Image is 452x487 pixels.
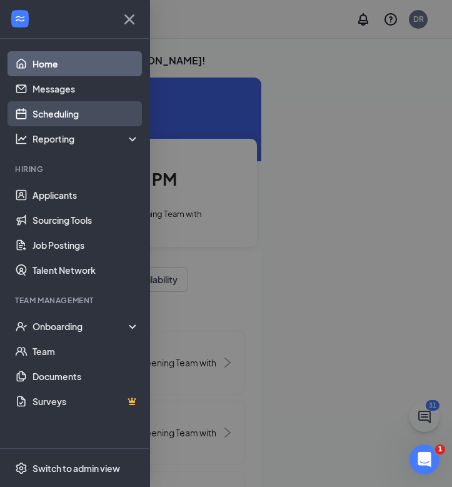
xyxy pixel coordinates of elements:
a: Sourcing Tools [33,208,139,233]
a: Messages [33,76,139,101]
svg: Cross [119,9,139,29]
a: Applicants [33,183,139,208]
a: Documents [33,364,139,389]
div: Reporting [33,133,140,145]
a: Scheduling [33,101,139,126]
span: 1 [435,444,445,454]
div: Switch to admin view [33,462,120,474]
div: Hiring [15,164,137,174]
div: Team Management [15,295,137,306]
svg: Settings [15,462,28,474]
a: Job Postings [33,233,139,258]
a: Talent Network [33,258,139,283]
a: Team [33,339,139,364]
a: Home [33,51,139,76]
iframe: Intercom live chat [409,444,439,474]
div: Onboarding [33,320,129,333]
a: SurveysCrown [33,389,139,414]
svg: Analysis [15,133,28,145]
svg: UserCheck [15,320,28,333]
svg: WorkstreamLogo [14,13,26,25]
